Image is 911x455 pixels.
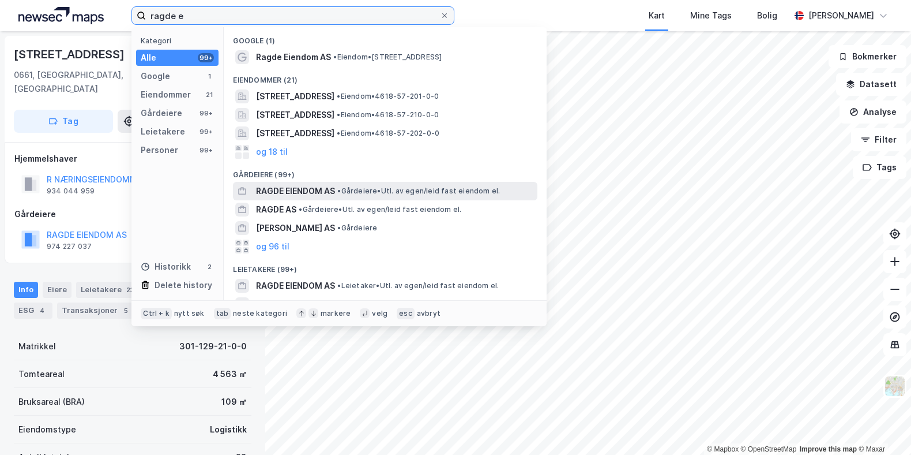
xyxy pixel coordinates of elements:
[14,152,251,166] div: Hjemmelshaver
[851,128,906,151] button: Filter
[337,187,341,195] span: •
[120,305,131,316] div: 5
[43,282,71,298] div: Eiere
[372,309,387,318] div: velg
[337,110,340,119] span: •
[141,51,156,65] div: Alle
[741,445,797,453] a: OpenStreetMap
[47,242,92,251] div: 974 227 037
[214,308,231,319] div: tab
[256,50,331,64] span: Ragde Eiendom AS
[337,281,341,290] span: •
[205,90,214,99] div: 21
[198,127,214,136] div: 99+
[256,279,335,293] span: RAGDE EIENDOM AS
[205,72,214,81] div: 1
[224,161,547,182] div: Gårdeiere (99+)
[649,9,665,23] div: Kart
[337,129,340,137] span: •
[256,203,296,217] span: RAGDE AS
[18,340,56,353] div: Matrikkel
[141,88,191,102] div: Eiendommer
[337,187,500,196] span: Gårdeiere • Utl. av egen/leid fast eiendom el.
[224,27,547,48] div: Google (1)
[14,207,251,221] div: Gårdeiere
[141,36,219,45] div: Kategori
[321,309,351,318] div: markere
[36,305,48,316] div: 4
[337,223,377,233] span: Gårdeiere
[707,445,739,453] a: Mapbox
[146,7,440,24] input: Søk på adresse, matrikkel, gårdeiere, leietakere eller personer
[141,308,172,319] div: Ctrl + k
[337,92,439,101] span: Eiendom • 4618-57-201-0-0
[337,223,341,232] span: •
[47,187,95,196] div: 934 044 959
[884,375,906,397] img: Z
[124,284,137,296] div: 23
[174,309,205,318] div: nytt søk
[18,423,76,437] div: Eiendomstype
[14,45,127,64] div: [STREET_ADDRESS]
[337,129,439,138] span: Eiendom • 4618-57-202-0-0
[141,106,182,120] div: Gårdeiere
[256,221,335,235] span: [PERSON_NAME] AS
[14,303,52,319] div: ESG
[299,205,461,214] span: Gårdeiere • Utl. av egen/leid fast eiendom el.
[256,184,335,198] span: RAGDE EIENDOM AS
[836,73,906,96] button: Datasett
[141,260,191,274] div: Historikk
[179,340,247,353] div: 301-129-21-0-0
[141,125,185,139] div: Leietakere
[840,100,906,124] button: Analyse
[18,367,65,381] div: Tomteareal
[256,89,334,103] span: [STREET_ADDRESS]
[256,145,288,159] button: og 18 til
[829,45,906,68] button: Bokmerker
[337,92,340,100] span: •
[337,281,499,290] span: Leietaker • Utl. av egen/leid fast eiendom el.
[256,108,334,122] span: [STREET_ADDRESS]
[853,156,906,179] button: Tags
[205,262,214,271] div: 2
[333,53,442,62] span: Eiendom • [STREET_ADDRESS]
[14,110,113,133] button: Tag
[333,53,337,61] span: •
[417,309,441,318] div: avbryt
[256,240,289,253] button: og 96 til
[757,9,777,23] div: Bolig
[155,278,212,292] div: Delete history
[14,68,163,96] div: 0661, [GEOGRAPHIC_DATA], [GEOGRAPHIC_DATA]
[18,395,85,409] div: Bruksareal (BRA)
[198,109,214,118] div: 99+
[198,53,214,62] div: 99+
[800,445,857,453] a: Improve this map
[853,400,911,455] div: Kontrollprogram for chat
[224,66,547,87] div: Eiendommer (21)
[198,146,214,155] div: 99+
[853,400,911,455] iframe: Chat Widget
[397,308,415,319] div: esc
[18,7,104,24] img: logo.a4113a55bc3d86da70a041830d287a7e.svg
[233,309,287,318] div: neste kategori
[76,282,141,298] div: Leietakere
[224,256,547,277] div: Leietakere (99+)
[141,69,170,83] div: Google
[210,423,247,437] div: Logistikk
[213,367,247,381] div: 4 563 ㎡
[808,9,874,23] div: [PERSON_NAME]
[337,110,439,120] span: Eiendom • 4618-57-210-0-0
[57,303,136,319] div: Transaksjoner
[256,126,334,140] span: [STREET_ADDRESS]
[256,297,356,311] span: RAGDE ENTREPRENØR AS
[141,143,178,157] div: Personer
[14,282,38,298] div: Info
[690,9,732,23] div: Mine Tags
[299,205,302,214] span: •
[221,395,247,409] div: 109 ㎡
